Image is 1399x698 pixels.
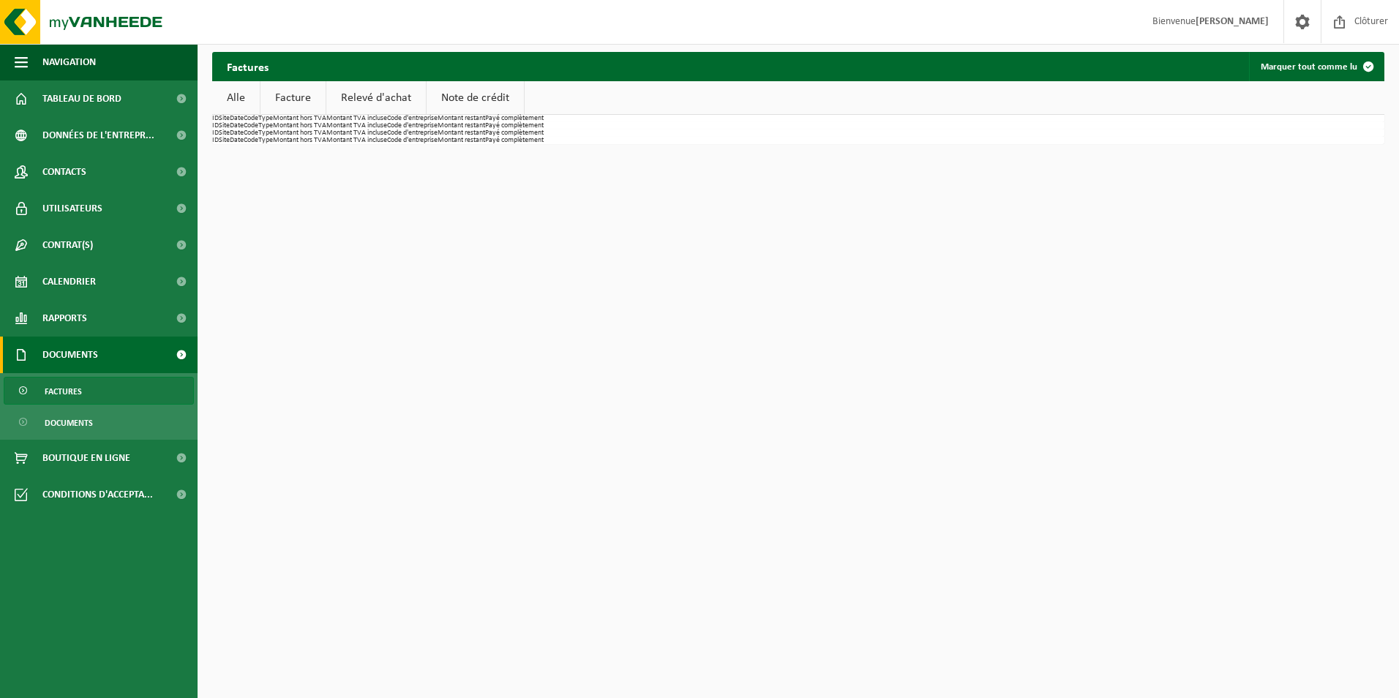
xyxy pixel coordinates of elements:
[212,130,219,137] th: ID
[219,130,230,137] th: Site
[244,122,258,130] th: Code
[485,137,544,144] th: Payé complètement
[212,115,219,122] th: ID
[42,190,102,227] span: Utilisateurs
[326,115,387,122] th: Montant TVA incluse
[1196,16,1269,27] strong: [PERSON_NAME]
[230,115,244,122] th: Date
[212,137,219,144] th: ID
[485,130,544,137] th: Payé complètement
[427,81,524,115] a: Note de crédit
[326,130,387,137] th: Montant TVA incluse
[219,137,230,144] th: Site
[273,137,326,144] th: Montant hors TVA
[42,44,96,80] span: Navigation
[273,122,326,130] th: Montant hors TVA
[230,130,244,137] th: Date
[387,130,438,137] th: Code d'entreprise
[212,81,260,115] a: Alle
[326,122,387,130] th: Montant TVA incluse
[4,408,194,436] a: Documents
[212,122,219,130] th: ID
[326,81,426,115] a: Relevé d'achat
[42,227,93,263] span: Contrat(s)
[4,377,194,405] a: Factures
[244,137,258,144] th: Code
[42,154,86,190] span: Contacts
[387,115,438,122] th: Code d'entreprise
[244,130,258,137] th: Code
[273,115,326,122] th: Montant hors TVA
[42,476,153,513] span: Conditions d'accepta...
[485,122,544,130] th: Payé complètement
[42,80,121,117] span: Tableau de bord
[244,115,258,122] th: Code
[42,263,96,300] span: Calendrier
[387,122,438,130] th: Code d'entreprise
[219,122,230,130] th: Site
[42,440,130,476] span: Boutique en ligne
[42,300,87,337] span: Rapports
[45,409,93,437] span: Documents
[212,52,283,80] h2: Factures
[273,130,326,137] th: Montant hors TVA
[260,81,326,115] a: Facture
[258,137,273,144] th: Type
[485,115,544,122] th: Payé complètement
[230,122,244,130] th: Date
[42,337,98,373] span: Documents
[438,130,485,137] th: Montant restant
[438,115,485,122] th: Montant restant
[258,130,273,137] th: Type
[1249,52,1383,81] button: Marquer tout comme lu
[326,137,387,144] th: Montant TVA incluse
[45,378,82,405] span: Factures
[230,137,244,144] th: Date
[219,115,230,122] th: Site
[438,122,485,130] th: Montant restant
[42,117,154,154] span: Données de l'entrepr...
[438,137,485,144] th: Montant restant
[387,137,438,144] th: Code d'entreprise
[258,122,273,130] th: Type
[258,115,273,122] th: Type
